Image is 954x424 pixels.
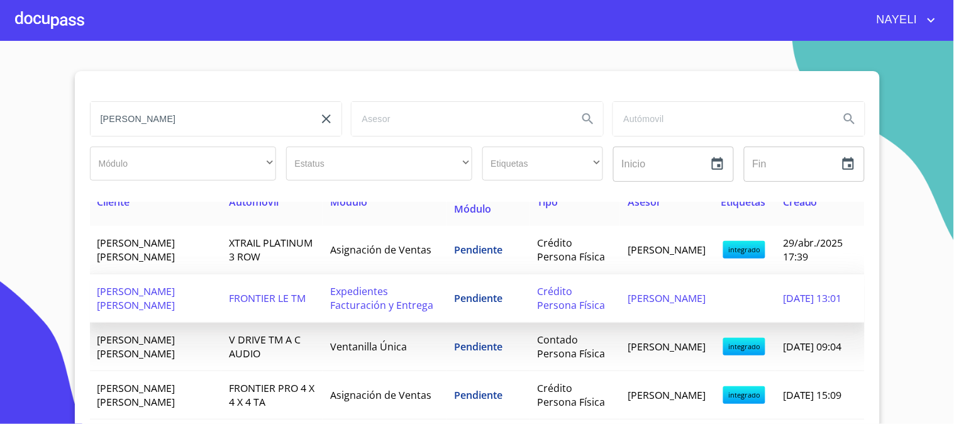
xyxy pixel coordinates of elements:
[454,291,502,305] span: Pendiente
[628,291,706,305] span: [PERSON_NAME]
[97,381,175,409] span: [PERSON_NAME] [PERSON_NAME]
[721,195,765,209] span: Etiquetas
[97,284,175,312] span: [PERSON_NAME] [PERSON_NAME]
[835,104,865,134] button: Search
[330,340,407,354] span: Ventanilla Única
[628,243,706,257] span: [PERSON_NAME]
[723,386,765,404] span: integrado
[229,333,301,360] span: V DRIVE TM A C AUDIO
[229,381,314,409] span: FRONTIER PRO 4 X 4 X 4 TA
[454,188,504,216] span: Estatus en Módulo
[311,104,341,134] button: clear input
[783,340,842,354] span: [DATE] 09:04
[286,147,472,181] div: ​
[538,236,606,264] span: Crédito Persona Física
[97,333,175,360] span: [PERSON_NAME] [PERSON_NAME]
[454,243,502,257] span: Pendiente
[91,102,307,136] input: search
[229,195,279,209] span: Automóvil
[97,195,130,209] span: Cliente
[867,10,924,30] span: NAYELI
[538,381,606,409] span: Crédito Persona Física
[867,10,939,30] button: account of current user
[330,388,431,402] span: Asignación de Ventas
[229,291,306,305] span: FRONTIER LE TM
[783,388,842,402] span: [DATE] 15:09
[723,338,765,355] span: integrado
[783,195,818,209] span: Creado
[723,241,765,259] span: integrado
[454,340,502,354] span: Pendiente
[573,104,603,134] button: Search
[783,291,842,305] span: [DATE] 13:01
[330,195,367,209] span: Módulo
[330,243,431,257] span: Asignación de Ventas
[783,236,843,264] span: 29/abr./2025 17:39
[628,340,706,354] span: [PERSON_NAME]
[628,388,706,402] span: [PERSON_NAME]
[330,284,433,312] span: Expedientes Facturación y Entrega
[454,388,502,402] span: Pendiente
[482,147,603,181] div: ​
[538,333,606,360] span: Contado Persona Física
[97,236,175,264] span: [PERSON_NAME] [PERSON_NAME]
[538,195,558,209] span: Tipo
[538,284,606,312] span: Crédito Persona Física
[229,236,313,264] span: XTRAIL PLATINUM 3 ROW
[613,102,829,136] input: search
[628,195,661,209] span: Asesor
[352,102,568,136] input: search
[90,147,276,181] div: ​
